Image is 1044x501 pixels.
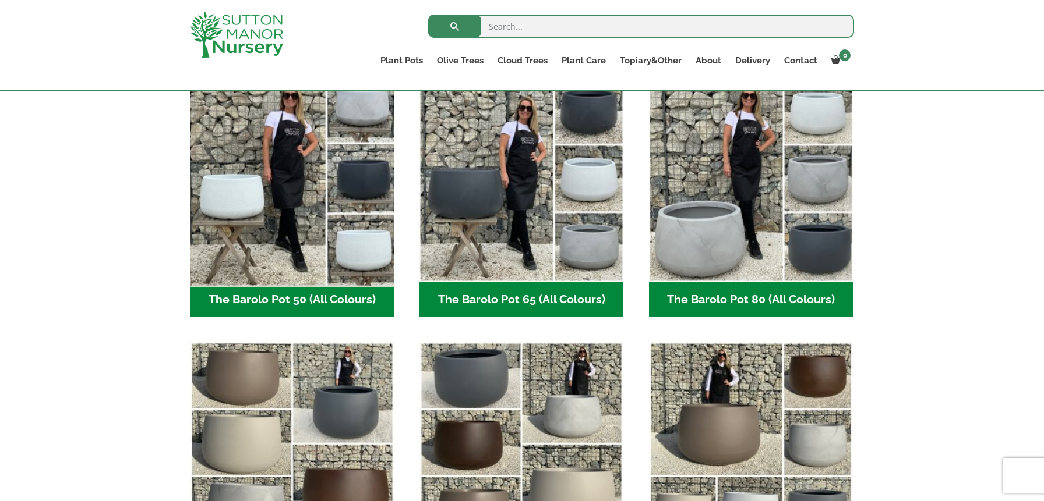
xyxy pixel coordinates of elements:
a: Visit product category The Barolo Pot 65 (All Colours) [419,77,624,317]
a: Topiary&Other [613,52,689,69]
h2: The Barolo Pot 50 (All Colours) [190,282,394,318]
a: Delivery [728,52,777,69]
a: 0 [824,52,854,69]
img: The Barolo Pot 65 (All Colours) [419,77,624,282]
img: logo [190,12,283,58]
input: Search... [428,15,854,38]
img: The Barolo Pot 50 (All Colours) [185,72,399,286]
h2: The Barolo Pot 65 (All Colours) [419,282,624,318]
a: Plant Care [555,52,613,69]
a: Cloud Trees [491,52,555,69]
a: About [689,52,728,69]
a: Contact [777,52,824,69]
h2: The Barolo Pot 80 (All Colours) [649,282,853,318]
span: 0 [839,49,851,61]
img: The Barolo Pot 80 (All Colours) [649,77,853,282]
a: Visit product category The Barolo Pot 80 (All Colours) [649,77,853,317]
a: Plant Pots [373,52,430,69]
a: Olive Trees [430,52,491,69]
a: Visit product category The Barolo Pot 50 (All Colours) [190,77,394,317]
